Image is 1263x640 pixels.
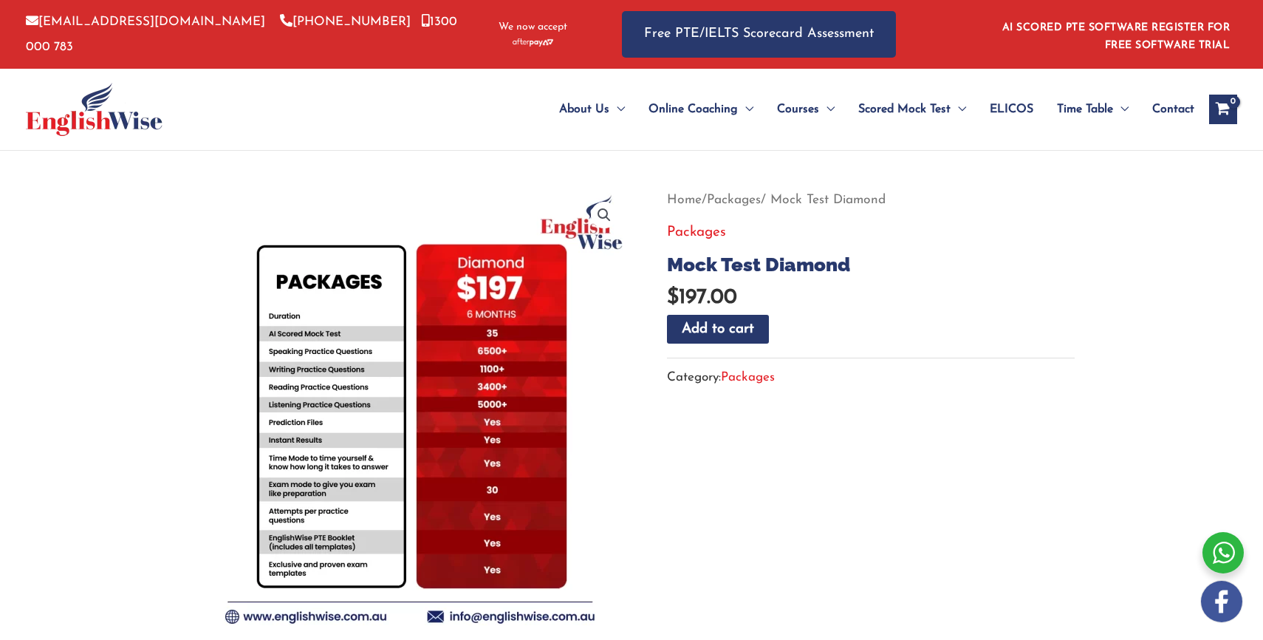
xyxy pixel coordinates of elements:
a: Time TableMenu Toggle [1045,84,1140,135]
img: white-facebook.png [1201,581,1242,622]
span: About Us [559,84,609,135]
span: $ [667,287,679,308]
h1: Mock Test Diamond [667,253,1075,276]
a: Scored Mock TestMenu Toggle [846,84,978,135]
bdi: 197.00 [667,287,737,308]
span: Menu Toggle [951,84,966,135]
a: [EMAIL_ADDRESS][DOMAIN_NAME] [26,16,265,28]
a: View Shopping Cart, empty [1209,95,1237,124]
aside: Header Widget 1 [993,10,1237,58]
span: Menu Toggle [819,84,835,135]
a: ELICOS [978,84,1045,135]
img: Afterpay-Logo [513,38,553,47]
a: Contact [1140,84,1194,135]
a: [PHONE_NUMBER] [280,16,411,28]
span: Courses [777,84,819,135]
a: Online CoachingMenu Toggle [637,84,765,135]
a: Packages [707,194,761,206]
a: CoursesMenu Toggle [765,84,846,135]
span: Contact [1152,84,1194,135]
button: Add to cart [667,315,769,344]
span: We now accept [499,20,567,35]
a: About UsMenu Toggle [547,84,637,135]
span: Category: [667,365,775,389]
span: ELICOS [990,84,1033,135]
img: cropped-ew-logo [26,83,162,136]
nav: Site Navigation: Main Menu [524,84,1194,135]
span: Time Table [1057,84,1113,135]
span: Menu Toggle [609,84,625,135]
a: Home [667,194,702,206]
span: Menu Toggle [738,84,753,135]
a: Packages [721,371,775,384]
a: 1300 000 783 [26,16,457,52]
a: Packages [667,225,726,239]
img: Mock Test Diamond [188,188,631,631]
a: View full-screen image gallery [591,202,617,228]
span: Online Coaching [648,84,738,135]
a: AI SCORED PTE SOFTWARE REGISTER FOR FREE SOFTWARE TRIAL [1002,22,1231,51]
nav: Breadcrumb [667,188,1075,212]
span: Scored Mock Test [858,84,951,135]
a: Free PTE/IELTS Scorecard Assessment [622,11,896,58]
span: Menu Toggle [1113,84,1129,135]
